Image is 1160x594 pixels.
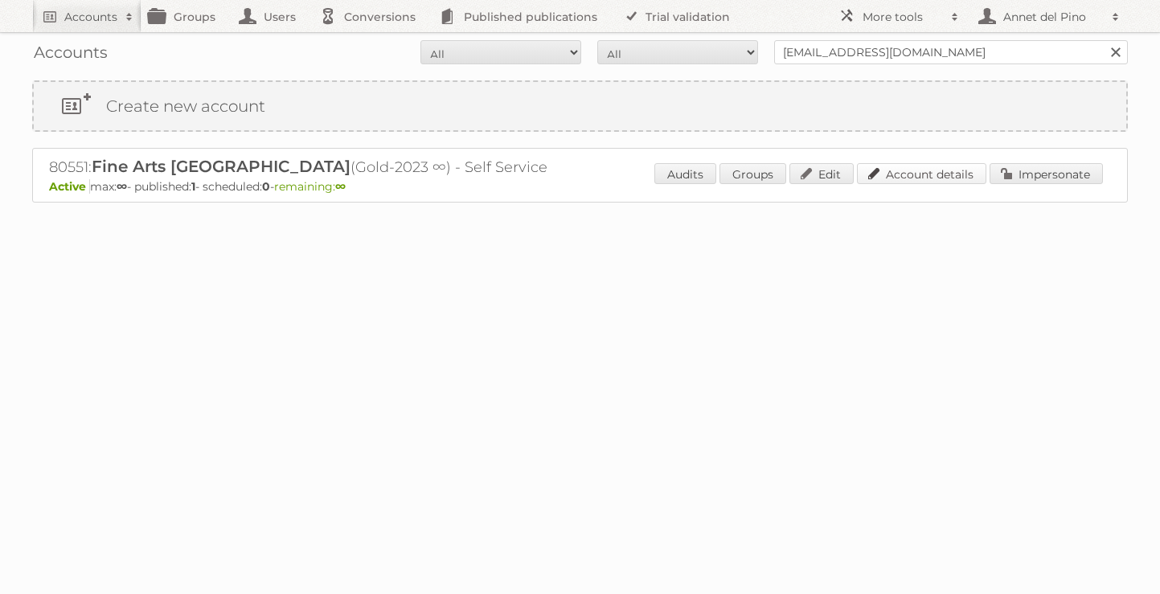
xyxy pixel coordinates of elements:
[49,179,1111,194] p: max: - published: - scheduled: -
[64,9,117,25] h2: Accounts
[117,179,127,194] strong: ∞
[863,9,943,25] h2: More tools
[335,179,346,194] strong: ∞
[990,163,1103,184] a: Impersonate
[49,179,90,194] span: Active
[857,163,986,184] a: Account details
[92,157,350,176] span: Fine Arts [GEOGRAPHIC_DATA]
[274,179,346,194] span: remaining:
[49,157,612,178] h2: 80551: (Gold-2023 ∞) - Self Service
[191,179,195,194] strong: 1
[789,163,854,184] a: Edit
[34,82,1126,130] a: Create new account
[999,9,1104,25] h2: Annet del Pino
[262,179,270,194] strong: 0
[719,163,786,184] a: Groups
[654,163,716,184] a: Audits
